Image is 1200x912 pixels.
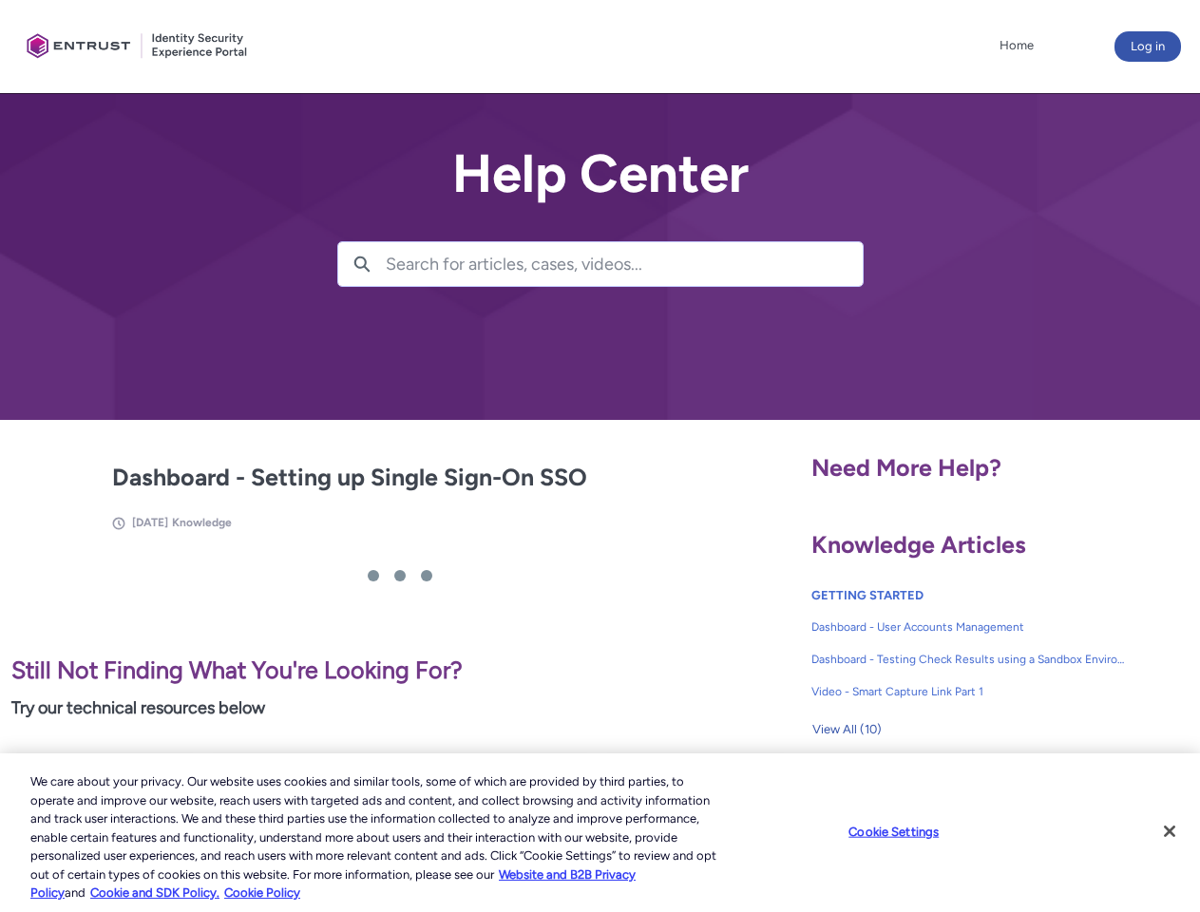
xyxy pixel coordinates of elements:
[90,885,219,900] a: Cookie and SDK Policy.
[30,772,720,902] div: We care about your privacy. Our website uses cookies and similar tools, some of which are provide...
[224,885,300,900] a: Cookie Policy
[995,31,1038,60] a: Home
[811,651,1127,668] span: Dashboard - Testing Check Results using a Sandbox Environment
[11,653,789,689] p: Still Not Finding What You're Looking For?
[11,695,789,721] p: Try our technical resources below
[1114,31,1181,62] button: Log in
[386,242,863,286] input: Search for articles, cases, videos...
[811,453,1001,482] span: Need More Help?
[811,675,1127,708] a: Video - Smart Capture Link Part 1
[834,812,953,850] button: Cookie Settings
[811,611,1127,643] a: Dashboard - User Accounts Management
[337,144,864,203] h2: Help Center
[811,683,1127,700] span: Video - Smart Capture Link Part 1
[812,715,882,744] span: View All (10)
[132,516,168,529] span: [DATE]
[811,530,1026,559] span: Knowledge Articles
[1149,810,1190,852] button: Close
[112,460,688,496] h2: Dashboard - Setting up Single Sign-On SSO
[811,618,1127,636] span: Dashboard - User Accounts Management
[811,643,1127,675] a: Dashboard - Testing Check Results using a Sandbox Environment
[811,588,924,602] a: GETTING STARTED
[172,514,232,531] li: Knowledge
[338,242,386,286] button: Search
[811,714,883,745] button: View All (10)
